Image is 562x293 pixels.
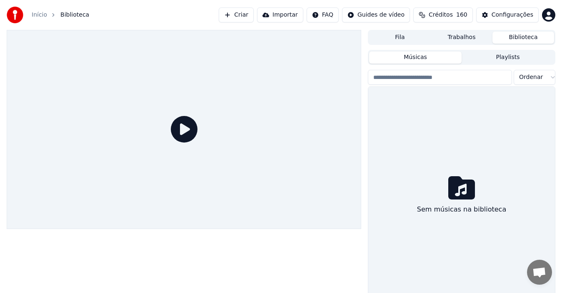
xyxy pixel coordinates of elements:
button: Músicas [369,52,462,64]
button: Biblioteca [492,32,554,44]
nav: breadcrumb [32,11,89,19]
button: Créditos160 [413,7,473,22]
button: Criar [219,7,254,22]
span: Créditos [429,11,453,19]
div: Configurações [492,11,533,19]
span: 160 [456,11,467,19]
button: FAQ [307,7,339,22]
button: Fila [369,32,431,44]
div: Bate-papo aberto [527,260,552,285]
button: Importar [257,7,303,22]
button: Trabalhos [431,32,492,44]
button: Guides de vídeo [342,7,410,22]
img: youka [7,7,23,23]
span: Biblioteca [60,11,89,19]
button: Playlists [462,52,554,64]
span: Ordenar [519,73,543,81]
div: Sem músicas na biblioteca [414,201,510,218]
a: Início [32,11,47,19]
button: Configurações [476,7,539,22]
